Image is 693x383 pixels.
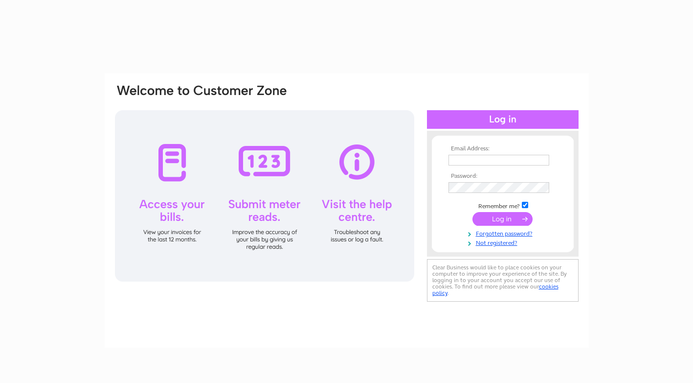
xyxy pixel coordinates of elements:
[446,200,559,210] td: Remember me?
[446,145,559,152] th: Email Address:
[448,228,559,238] a: Forgotten password?
[427,259,579,302] div: Clear Business would like to place cookies on your computer to improve your experience of the sit...
[472,212,533,226] input: Submit
[448,238,559,247] a: Not registered?
[446,173,559,180] th: Password:
[432,283,559,296] a: cookies policy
